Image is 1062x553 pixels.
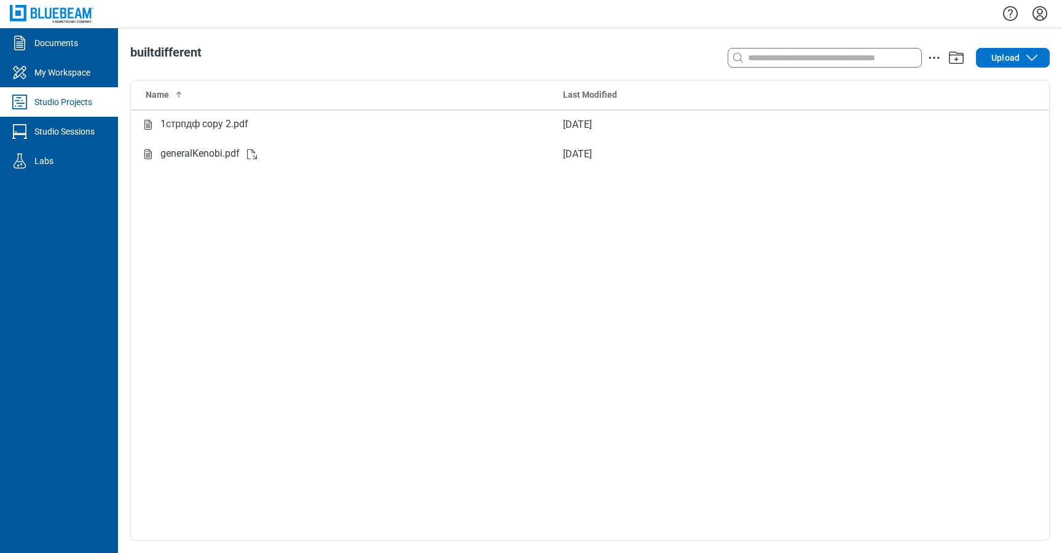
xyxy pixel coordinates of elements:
div: generalKenobi.pdf [160,146,240,162]
span: builtdifferent [130,45,202,60]
img: Bluebeam, Inc. [10,5,93,23]
svg: Studio Projects [10,92,29,112]
td: [DATE] [553,110,957,139]
div: My Workspace [34,66,90,79]
div: Documents [34,37,78,49]
button: Upload [976,48,1050,68]
svg: Labs [10,151,29,171]
svg: My Workspace [10,63,29,82]
span: Upload [991,52,1020,64]
div: Labs [34,155,53,167]
button: action-menu [927,50,942,65]
td: [DATE] [553,139,957,169]
div: Studio Sessions [34,125,95,138]
button: Settings [1030,3,1050,24]
div: Name [146,88,543,101]
div: 1стрпдф copy 2.pdf [160,117,248,132]
table: Studio items table [131,80,1049,169]
div: Last Modified [563,88,947,101]
svg: Documents [10,33,29,53]
svg: Studio Sessions [10,122,29,141]
div: Studio Projects [34,96,92,108]
button: Add [946,48,966,68]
